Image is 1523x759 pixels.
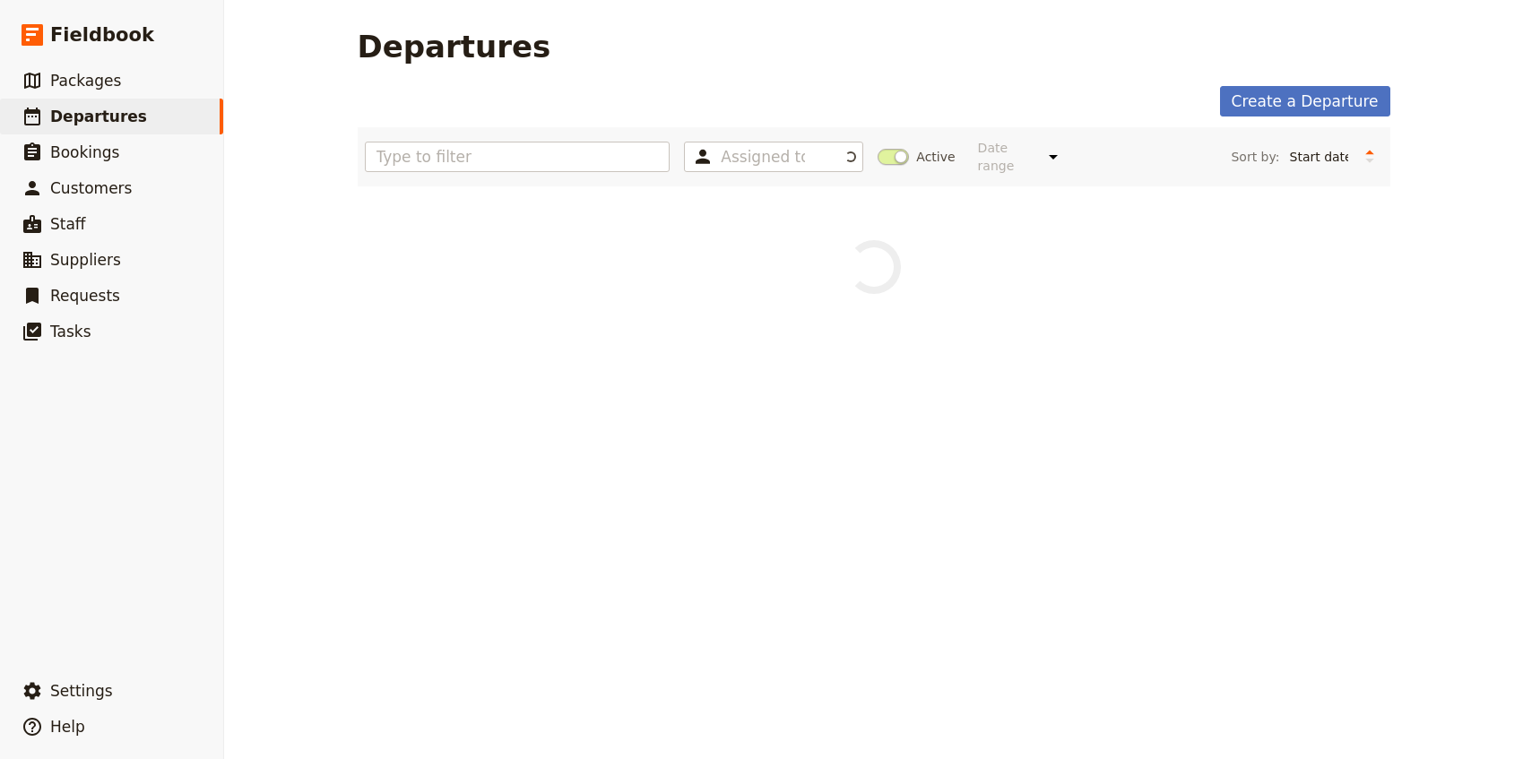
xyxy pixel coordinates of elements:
a: Create a Departure [1220,86,1390,116]
span: Packages [50,72,121,90]
span: Tasks [50,323,91,341]
input: Type to filter [365,142,671,172]
span: Requests [50,287,120,305]
input: Assigned to [721,146,805,168]
span: Staff [50,215,86,233]
span: Help [50,718,85,736]
span: Suppliers [50,251,121,269]
span: Fieldbook [50,22,154,48]
span: Departures [50,108,147,125]
h1: Departures [358,29,551,65]
span: Sort by: [1231,148,1279,166]
select: Sort by: [1282,143,1356,170]
span: Active [916,148,955,166]
span: Customers [50,179,132,197]
span: Bookings [50,143,119,161]
span: Settings [50,682,113,700]
button: Change sort direction [1356,143,1383,170]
